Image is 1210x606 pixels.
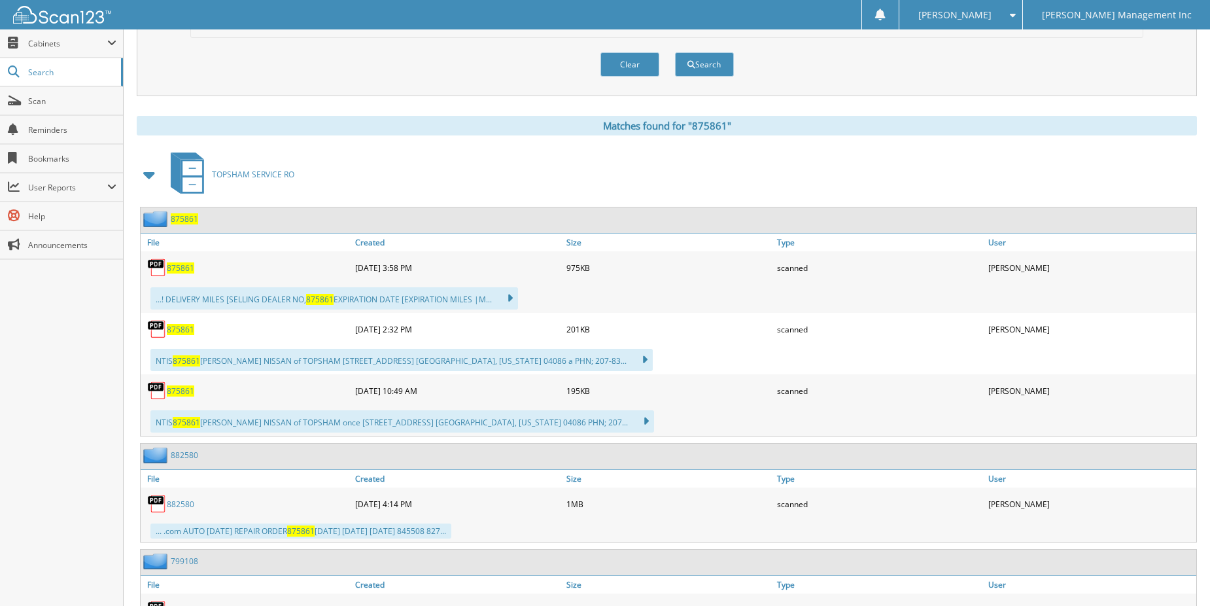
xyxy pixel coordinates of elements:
span: 875861 [173,355,200,366]
a: User [985,470,1196,488]
a: Created [352,470,563,488]
a: Type [774,576,985,594]
div: [DATE] 4:14 PM [352,491,563,517]
span: Search [28,67,114,78]
img: PDF.png [147,494,167,514]
div: scanned [774,255,985,281]
a: Size [563,470,774,488]
img: PDF.png [147,258,167,277]
div: NTIS [PERSON_NAME] NISSAN of TOPSHAM once [STREET_ADDRESS] [GEOGRAPHIC_DATA], [US_STATE] 04086 PH... [150,410,654,433]
div: ... .com AUTO [DATE] REPAIR ORDER [DATE] [DATE] [DATE] 845508 827... [150,524,451,539]
div: [PERSON_NAME] [985,255,1196,281]
div: [DATE] 10:49 AM [352,378,563,404]
img: scan123-logo-white.svg [13,6,111,24]
div: scanned [774,316,985,342]
div: 195KB [563,378,774,404]
span: TOPSHAM SERVICE RO [212,169,294,180]
a: 875861 [167,262,194,274]
a: 875861 [171,213,198,224]
div: [PERSON_NAME] [985,491,1196,517]
div: [DATE] 3:58 PM [352,255,563,281]
div: ...! DELIVERY MILES [SELLING DEALER NO, EXPIRATION DATE [EXPIRATION MILES |M... [150,287,518,310]
img: folder2.png [143,447,171,463]
a: File [141,576,352,594]
span: User Reports [28,182,107,193]
span: [PERSON_NAME] [918,11,992,19]
span: 875861 [306,294,334,305]
a: 799108 [171,556,198,567]
img: folder2.png [143,211,171,227]
span: Reminders [28,124,116,135]
img: folder2.png [143,553,171,569]
span: Bookmarks [28,153,116,164]
span: Cabinets [28,38,107,49]
a: 875861 [167,324,194,335]
button: Search [675,52,734,77]
a: Size [563,234,774,251]
button: Clear [600,52,659,77]
div: 201KB [563,316,774,342]
div: [DATE] 2:32 PM [352,316,563,342]
div: [PERSON_NAME] [985,378,1196,404]
a: User [985,576,1196,594]
span: [PERSON_NAME] Management Inc [1042,11,1192,19]
span: Announcements [28,240,116,251]
div: 975KB [563,255,774,281]
a: Type [774,470,985,488]
div: Matches found for "875861" [137,116,1197,135]
a: File [141,470,352,488]
img: PDF.png [147,381,167,401]
a: Type [774,234,985,251]
img: PDF.png [147,319,167,339]
a: 875861 [167,385,194,397]
div: scanned [774,491,985,517]
a: 882580 [167,499,194,510]
iframe: Chat Widget [1145,543,1210,606]
span: 875861 [173,417,200,428]
a: File [141,234,352,251]
div: NTIS [PERSON_NAME] NISSAN of TOPSHAM [STREET_ADDRESS] [GEOGRAPHIC_DATA], [US_STATE] 04086 a PHN; ... [150,349,653,371]
span: Help [28,211,116,222]
a: Created [352,234,563,251]
a: Created [352,576,563,594]
div: 1MB [563,491,774,517]
div: [PERSON_NAME] [985,316,1196,342]
a: User [985,234,1196,251]
div: scanned [774,378,985,404]
a: Size [563,576,774,594]
span: Scan [28,96,116,107]
span: 875861 [287,526,315,537]
a: 882580 [171,450,198,461]
a: TOPSHAM SERVICE RO [163,149,294,200]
